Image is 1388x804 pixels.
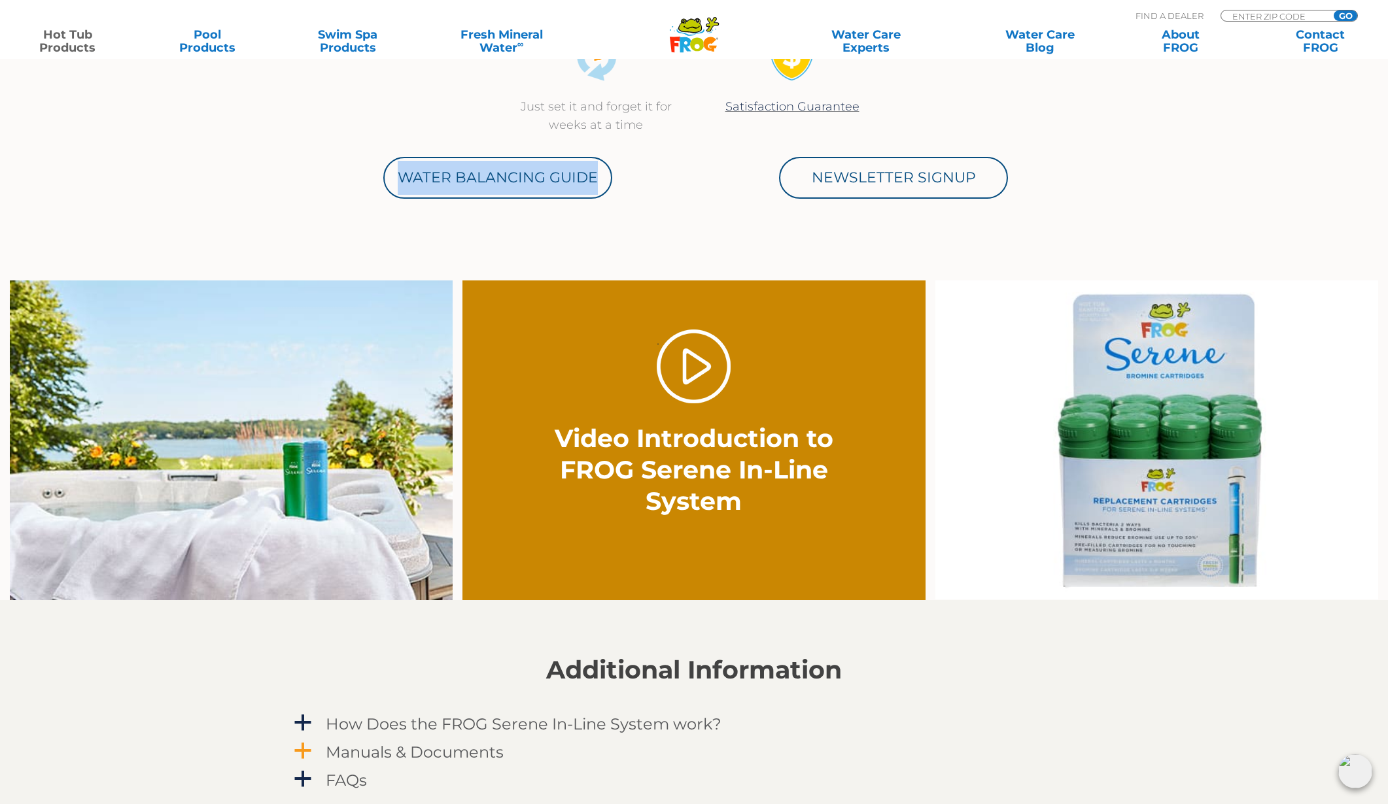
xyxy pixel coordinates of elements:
[292,768,1096,792] a: a FAQs
[326,771,367,789] h4: FAQs
[517,39,524,49] sup: ∞
[326,715,721,733] h4: How Does the FROG Serene In-Line System work?
[293,741,313,761] span: a
[1126,28,1235,54] a: AboutFROG
[292,740,1096,764] a: a Manuals & Documents
[10,280,453,600] img: Sereneontowel
[986,28,1095,54] a: Water CareBlog
[326,743,504,761] h4: Manuals & Documents
[1338,754,1372,788] img: openIcon
[779,157,1008,199] a: Newsletter Signup
[293,713,313,733] span: a
[657,329,731,403] a: Play Video
[293,28,402,54] a: Swim SpaProducts
[725,99,859,114] a: Satisfaction Guarantee
[383,157,612,199] a: Water Balancing Guide
[1266,28,1375,54] a: ContactFROG
[293,769,313,789] span: a
[511,97,681,134] p: Just set it and forget it for weeks at a time
[1231,10,1319,22] input: Zip Code Form
[13,28,122,54] a: Hot TubProducts
[433,28,569,54] a: Fresh MineralWater∞
[778,28,955,54] a: Water CareExperts
[1334,10,1357,21] input: GO
[935,280,1378,600] img: serene
[292,712,1096,736] a: a How Does the FROG Serene In-Line System work?
[153,28,262,54] a: PoolProducts
[532,423,856,517] h2: Video Introduction to FROG Serene In-Line System
[1136,10,1204,22] p: Find A Dealer
[292,656,1096,684] h2: Additional Information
